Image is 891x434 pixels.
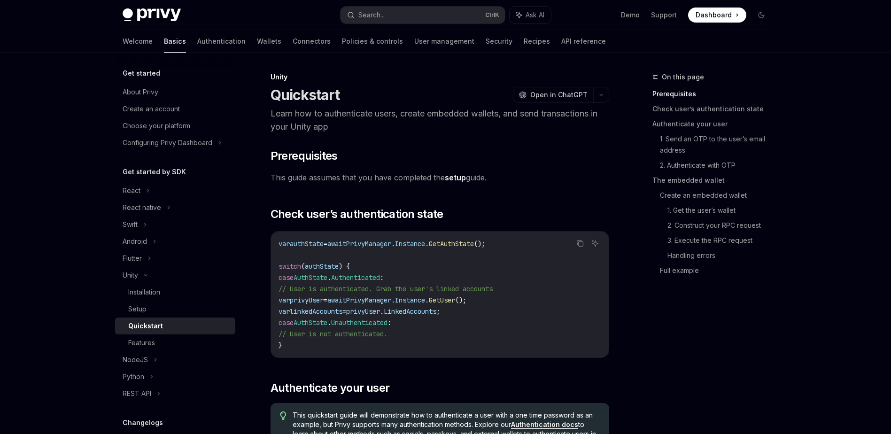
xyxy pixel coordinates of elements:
[279,318,294,327] span: case
[327,296,346,304] span: await
[667,203,776,218] a: 1. Get the user’s wallet
[652,86,776,101] a: Prerequisites
[688,8,746,23] a: Dashboard
[128,320,163,332] div: Quickstart
[526,10,544,20] span: Ask AI
[279,307,290,316] span: var
[342,30,403,53] a: Policies & controls
[123,253,142,264] div: Flutter
[395,296,425,304] span: Instance
[257,30,281,53] a: Wallets
[342,307,346,316] span: =
[279,341,282,349] span: }
[115,284,235,301] a: Installation
[279,262,301,271] span: switch
[324,240,327,248] span: =
[305,262,339,271] span: authState
[123,8,181,22] img: dark logo
[561,30,606,53] a: API reference
[115,117,235,134] a: Choose your platform
[391,240,395,248] span: .
[123,417,163,428] h5: Changelogs
[327,240,346,248] span: await
[279,285,493,293] span: // User is authenticated. Grab the user's linked accounts
[652,173,776,188] a: The embedded wallet
[290,307,342,316] span: linkedAccounts
[380,307,384,316] span: .
[123,185,140,196] div: React
[327,273,331,282] span: .
[279,296,290,304] span: var
[339,262,350,271] span: ) {
[358,9,385,21] div: Search...
[123,86,158,98] div: About Privy
[652,101,776,116] a: Check user’s authentication state
[290,240,324,248] span: authState
[660,158,776,173] a: 2. Authenticate with OTP
[279,330,387,338] span: // User is not authenticated.
[445,173,466,183] a: setup
[455,296,466,304] span: ();
[271,148,338,163] span: Prerequisites
[115,318,235,334] a: Quickstart
[524,30,550,53] a: Recipes
[621,10,640,20] a: Demo
[391,296,395,304] span: .
[197,30,246,53] a: Authentication
[511,420,578,429] a: Authentication docs
[290,296,324,304] span: privyUser
[123,236,147,247] div: Android
[380,273,384,282] span: :
[331,273,380,282] span: Authenticated
[346,307,380,316] span: privyUser
[271,380,390,395] span: Authenticate your user
[660,188,776,203] a: Create an embedded wallet
[123,388,151,399] div: REST API
[123,371,144,382] div: Python
[271,107,609,133] p: Learn how to authenticate users, create embedded wallets, and send transactions in your Unity app
[387,318,391,327] span: :
[429,240,474,248] span: GetAuthState
[662,71,704,83] span: On this page
[384,307,436,316] span: LinkedAccounts
[346,240,391,248] span: PrivyManager
[115,101,235,117] a: Create an account
[123,30,153,53] a: Welcome
[123,219,138,230] div: Swift
[660,132,776,158] a: 1. Send an OTP to the user’s email address
[754,8,769,23] button: Toggle dark mode
[485,11,499,19] span: Ctrl K
[530,90,588,100] span: Open in ChatGPT
[652,116,776,132] a: Authenticate your user
[667,218,776,233] a: 2. Construct your RPC request
[271,207,443,222] span: Check user’s authentication state
[115,334,235,351] a: Features
[429,296,455,304] span: GetUser
[279,273,294,282] span: case
[164,30,186,53] a: Basics
[123,354,148,365] div: NodeJS
[128,287,160,298] div: Installation
[123,137,212,148] div: Configuring Privy Dashboard
[271,171,609,184] span: This guide assumes that you have completed the guide.
[341,7,505,23] button: Search...CtrlK
[128,337,155,349] div: Features
[123,120,190,132] div: Choose your platform
[123,202,161,213] div: React native
[123,166,186,178] h5: Get started by SDK
[294,318,327,327] span: AuthState
[414,30,474,53] a: User management
[667,248,776,263] a: Handling errors
[271,72,609,82] div: Unity
[425,240,429,248] span: .
[271,86,340,103] h1: Quickstart
[331,318,387,327] span: Unauthenticated
[123,103,180,115] div: Create an account
[589,237,601,249] button: Ask AI
[293,30,331,53] a: Connectors
[651,10,677,20] a: Support
[667,233,776,248] a: 3. Execute the RPC request
[279,240,290,248] span: var
[346,296,391,304] span: PrivyManager
[474,240,485,248] span: ();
